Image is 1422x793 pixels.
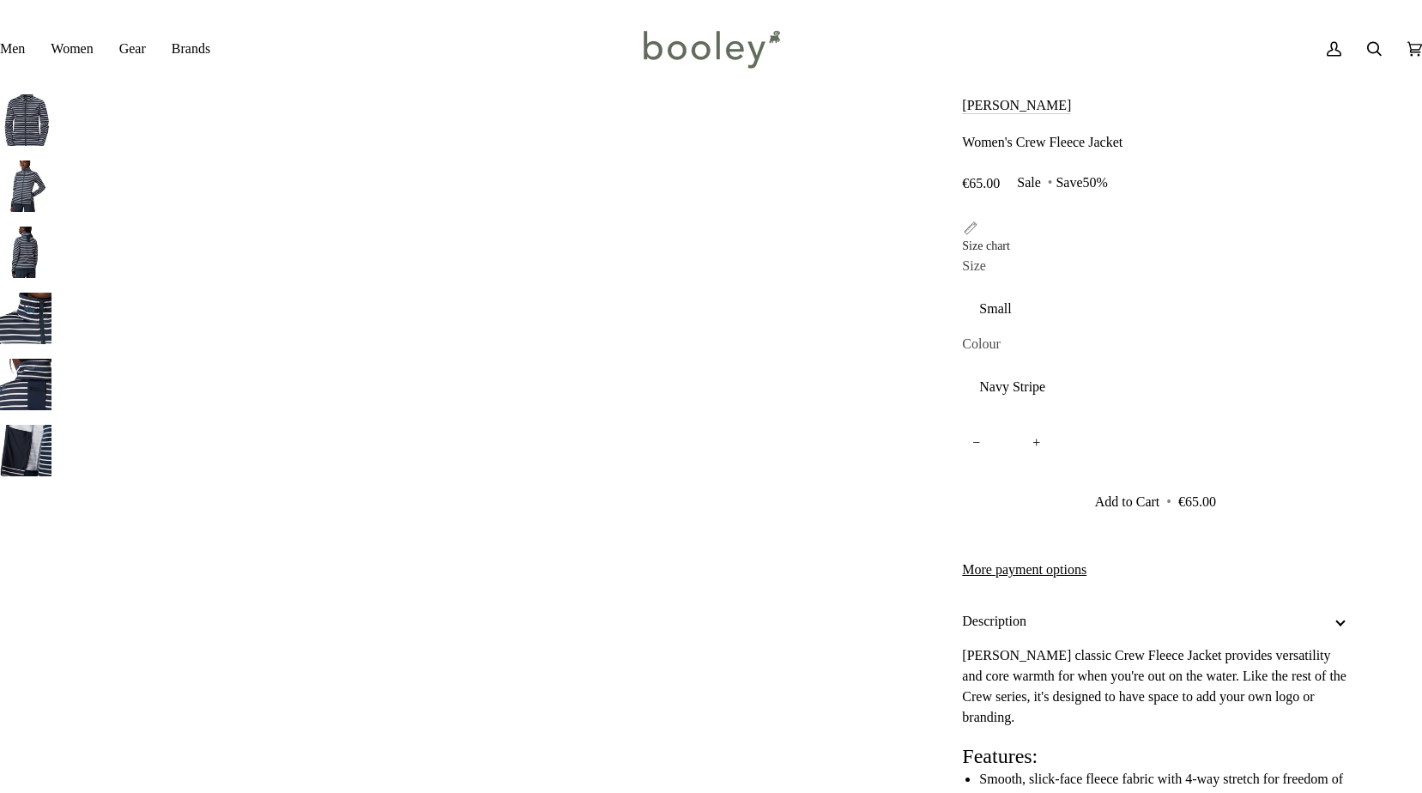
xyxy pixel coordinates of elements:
[1083,175,1108,190] span: 50%
[962,424,990,463] button: −
[962,256,986,276] span: Size
[1163,494,1175,509] span: •
[1178,494,1216,509] span: €65.00
[106,24,159,74] a: Gear
[962,288,1348,330] button: Small
[962,645,1348,728] p: [PERSON_NAME] classic Crew Fleece Jacket provides versatility and core warmth for when you're out...
[1044,175,1056,190] em: •
[1017,175,1041,190] span: Sale
[962,560,1348,580] a: More payment options
[962,597,1348,645] button: Description
[962,334,1000,354] span: Colour
[172,39,210,59] span: Brands
[1095,494,1160,509] span: Add to Cart
[1008,168,1116,197] span: Save
[38,24,106,74] a: Women
[51,39,93,59] span: Women
[1022,424,1050,463] button: +
[636,24,786,74] img: Booley
[962,366,1348,409] button: Navy Stripe
[119,39,146,59] span: Gear
[962,98,1071,112] a: [PERSON_NAME]
[962,424,1050,463] input: Quantity
[962,237,1010,255] div: Size chart
[159,24,223,74] a: Brands
[962,176,1000,191] span: €65.00
[962,479,1348,525] button: Add to Cart • €65.00
[962,134,1122,151] h1: Women's Crew Fleece Jacket
[962,743,1348,769] h2: Features:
